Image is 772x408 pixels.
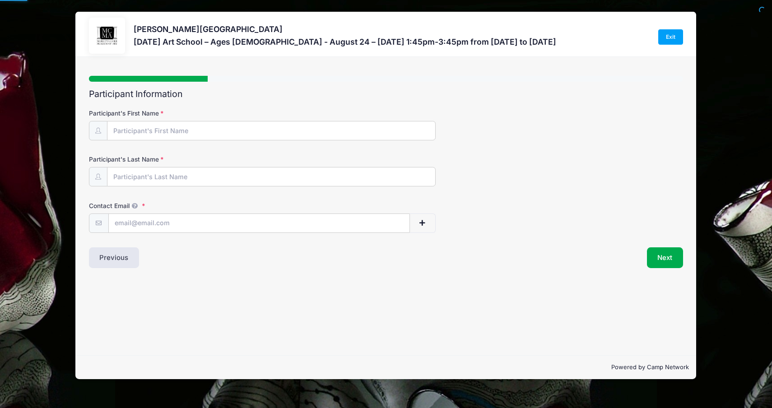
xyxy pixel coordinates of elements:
[89,109,287,118] label: Participant's First Name
[647,247,684,268] button: Next
[89,247,140,268] button: Previous
[130,202,140,209] span: We will send confirmations, payment reminders, and custom email messages to each address listed. ...
[83,363,689,372] p: Powered by Camp Network
[107,167,436,186] input: Participant's Last Name
[89,89,684,99] h2: Participant Information
[134,24,556,34] h3: [PERSON_NAME][GEOGRAPHIC_DATA]
[108,213,410,233] input: email@email.com
[89,201,287,210] label: Contact Email
[89,155,287,164] label: Participant's Last Name
[134,37,556,46] h3: [DATE] Art School – Ages [DEMOGRAPHIC_DATA] - August 24 – [DATE] 1:45pm-3:45pm from [DATE] to [DATE]
[658,29,684,45] a: Exit
[107,121,436,140] input: Participant's First Name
